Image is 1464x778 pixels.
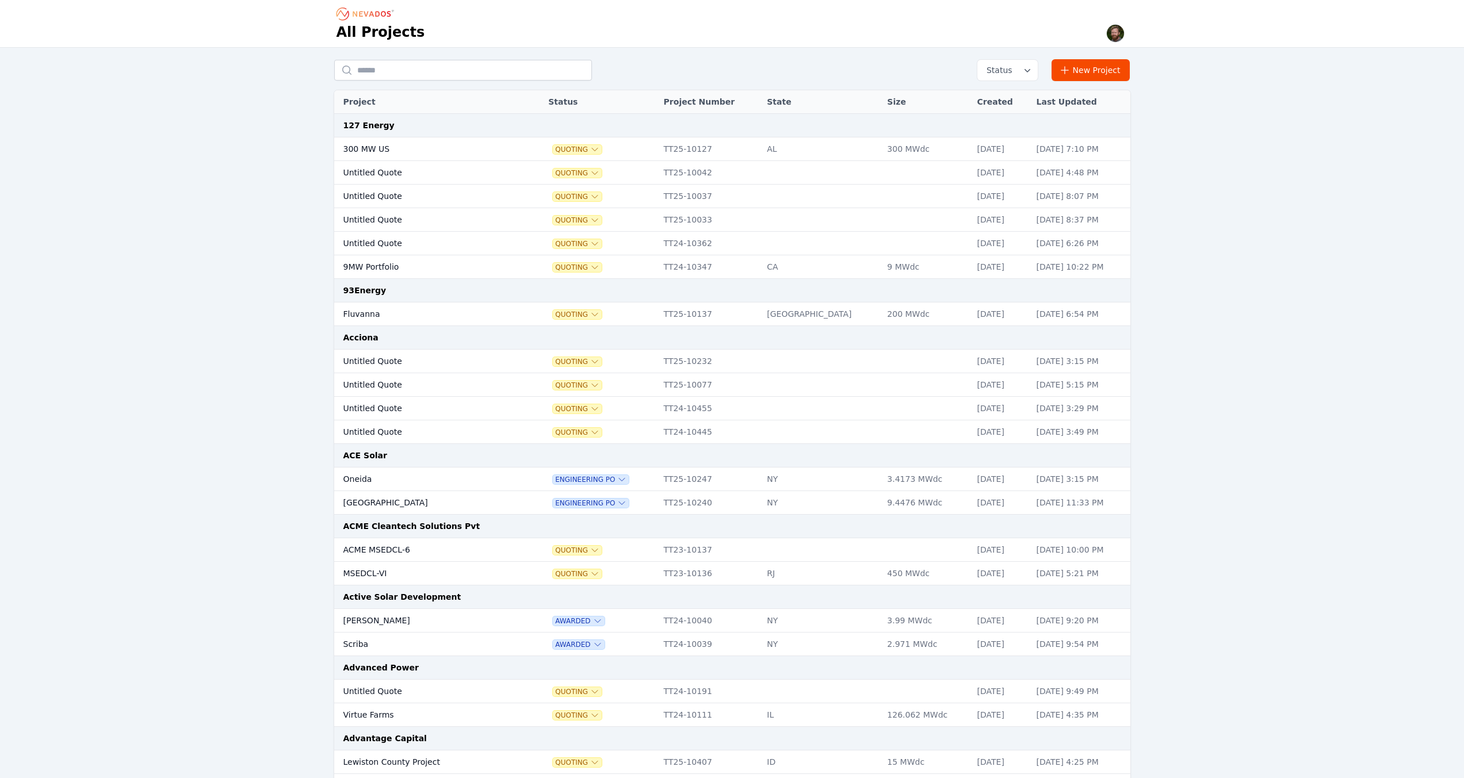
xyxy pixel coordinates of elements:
td: 15 MWdc [881,750,971,774]
td: [DATE] 9:20 PM [1031,609,1130,633]
td: TT24-10445 [658,420,762,444]
tr: Untitled QuoteQuotingTT25-10042[DATE][DATE] 4:48 PM [334,161,1130,185]
td: [DATE] [972,373,1031,397]
td: [DATE] [972,538,1031,562]
td: ACE Solar [334,444,1130,467]
tr: [PERSON_NAME]AwardedTT24-10040NY3.99 MWdc[DATE][DATE] 9:20 PM [334,609,1130,633]
td: Oneida [334,467,514,491]
td: [DATE] 10:00 PM [1031,538,1130,562]
button: Quoting [553,263,602,272]
td: [DATE] [972,208,1031,232]
tr: Untitled QuoteQuotingTT24-10362[DATE][DATE] 6:26 PM [334,232,1130,255]
td: [DATE] [972,185,1031,208]
span: Quoting [553,404,602,413]
td: [DATE] [972,491,1031,515]
button: Quoting [553,381,602,390]
td: [DATE] 8:07 PM [1031,185,1130,208]
tr: Lewiston County ProjectQuotingTT25-10407ID15 MWdc[DATE][DATE] 4:25 PM [334,750,1130,774]
nav: Breadcrumb [337,5,397,23]
td: TT25-10042 [658,161,762,185]
tr: MSEDCL-VIQuotingTT23-10136RJ450 MWdc[DATE][DATE] 5:21 PM [334,562,1130,585]
td: Untitled Quote [334,680,514,703]
tr: ScribaAwardedTT24-10039NY2.971 MWdc[DATE][DATE] 9:54 PM [334,633,1130,656]
td: [DATE] [972,562,1031,585]
td: NY [761,491,881,515]
td: [DATE] [972,609,1031,633]
span: Quoting [553,216,602,225]
td: 126.062 MWdc [881,703,971,727]
td: TT25-10247 [658,467,762,491]
td: IL [761,703,881,727]
td: [DATE] [972,420,1031,444]
td: Untitled Quote [334,350,514,373]
img: Sam Prest [1106,24,1125,43]
td: [DATE] 8:37 PM [1031,208,1130,232]
td: TT24-10347 [658,255,762,279]
button: Awarded [553,616,604,626]
tr: [GEOGRAPHIC_DATA]Engineering POTT25-10240NY9.4476 MWdc[DATE][DATE] 11:33 PM [334,491,1130,515]
td: CA [761,255,881,279]
td: [DATE] 11:33 PM [1031,491,1130,515]
a: New Project [1052,59,1130,81]
button: Quoting [553,428,602,437]
td: RJ [761,562,881,585]
td: TT25-10037 [658,185,762,208]
td: Untitled Quote [334,208,514,232]
td: [DATE] 3:29 PM [1031,397,1130,420]
td: NY [761,633,881,656]
td: Fluvanna [334,302,514,326]
span: Engineering PO [553,475,629,484]
td: Scriba [334,633,514,656]
td: [DATE] [972,680,1031,703]
td: 3.99 MWdc [881,609,971,633]
tr: Untitled QuoteQuotingTT25-10077[DATE][DATE] 5:15 PM [334,373,1130,397]
tr: Untitled QuoteQuotingTT25-10033[DATE][DATE] 8:37 PM [334,208,1130,232]
td: TT24-10191 [658,680,762,703]
td: TT24-10455 [658,397,762,420]
td: ACME MSEDCL-6 [334,538,514,562]
td: AL [761,137,881,161]
td: Acciona [334,326,1130,350]
td: 9 MWdc [881,255,971,279]
td: [DATE] [972,467,1031,491]
td: TT25-10232 [658,350,762,373]
button: Quoting [553,357,602,366]
td: [DATE] [972,302,1031,326]
button: Quoting [553,546,602,555]
th: Created [972,90,1031,114]
td: [DATE] [972,397,1031,420]
td: [DATE] [972,161,1031,185]
td: TT23-10136 [658,562,762,585]
td: ID [761,750,881,774]
tr: Untitled QuoteQuotingTT25-10232[DATE][DATE] 3:15 PM [334,350,1130,373]
td: [DATE] 4:35 PM [1031,703,1130,727]
td: TT25-10407 [658,750,762,774]
td: Untitled Quote [334,185,514,208]
td: TT24-10040 [658,609,762,633]
td: TT24-10111 [658,703,762,727]
button: Quoting [553,168,602,178]
button: Quoting [553,239,602,248]
td: 2.971 MWdc [881,633,971,656]
tr: Virtue FarmsQuotingTT24-10111IL126.062 MWdc[DATE][DATE] 4:35 PM [334,703,1130,727]
td: ACME Cleantech Solutions Pvt [334,515,1130,538]
th: Project Number [658,90,762,114]
button: Quoting [553,711,602,720]
td: [DATE] [972,255,1031,279]
button: Quoting [553,687,602,696]
span: Status [982,64,1012,76]
td: [DATE] 4:25 PM [1031,750,1130,774]
td: [DATE] 6:54 PM [1031,302,1130,326]
td: 200 MWdc [881,302,971,326]
tr: FluvannaQuotingTT25-10137[GEOGRAPHIC_DATA]200 MWdc[DATE][DATE] 6:54 PM [334,302,1130,326]
td: 450 MWdc [881,562,971,585]
td: [DATE] [972,350,1031,373]
td: 9MW Portfolio [334,255,514,279]
th: Project [334,90,514,114]
td: [DATE] 3:15 PM [1031,467,1130,491]
td: [DATE] [972,750,1031,774]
